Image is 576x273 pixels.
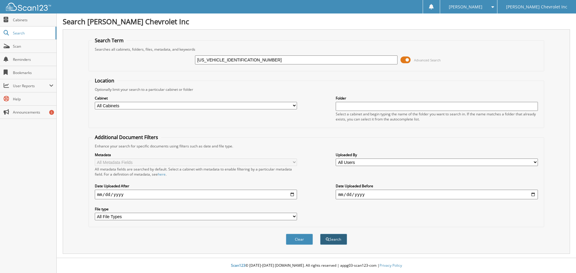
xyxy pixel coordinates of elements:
div: 5 [49,110,54,115]
label: Cabinet [95,96,297,101]
span: Bookmarks [13,70,53,75]
span: Cabinets [13,17,53,22]
legend: Search Term [92,37,127,44]
span: Search [13,31,52,36]
div: All metadata fields are searched by default. Select a cabinet with metadata to enable filtering b... [95,167,297,177]
span: [PERSON_NAME] [449,5,482,9]
div: Optionally limit your search to a particular cabinet or folder [92,87,541,92]
input: end [336,190,538,199]
span: User Reports [13,83,49,88]
input: start [95,190,297,199]
span: Announcements [13,110,53,115]
div: © [DATE]-[DATE] [DOMAIN_NAME]. All rights reserved | appg03-scan123-com | [57,258,576,273]
span: Scan123 [231,263,245,268]
div: Searches all cabinets, folders, files, metadata, and keywords [92,47,541,52]
h1: Search [PERSON_NAME] Chevrolet Inc [63,16,570,26]
label: Date Uploaded After [95,183,297,188]
iframe: Chat Widget [546,244,576,273]
a: here [158,172,166,177]
label: Date Uploaded Before [336,183,538,188]
span: Reminders [13,57,53,62]
span: [PERSON_NAME] Chevrolet Inc [506,5,567,9]
button: Clear [286,234,313,245]
label: Folder [336,96,538,101]
label: Metadata [95,152,297,157]
button: Search [320,234,347,245]
span: Help [13,96,53,102]
label: File type [95,206,297,212]
span: Advanced Search [414,58,441,62]
div: Enhance your search for specific documents using filters such as date and file type. [92,144,541,149]
div: Select a cabinet and begin typing the name of the folder you want to search in. If the name match... [336,111,538,122]
legend: Additional Document Filters [92,134,161,141]
img: scan123-logo-white.svg [6,3,51,11]
label: Uploaded By [336,152,538,157]
span: Scan [13,44,53,49]
legend: Location [92,77,117,84]
a: Privacy Policy [379,263,402,268]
